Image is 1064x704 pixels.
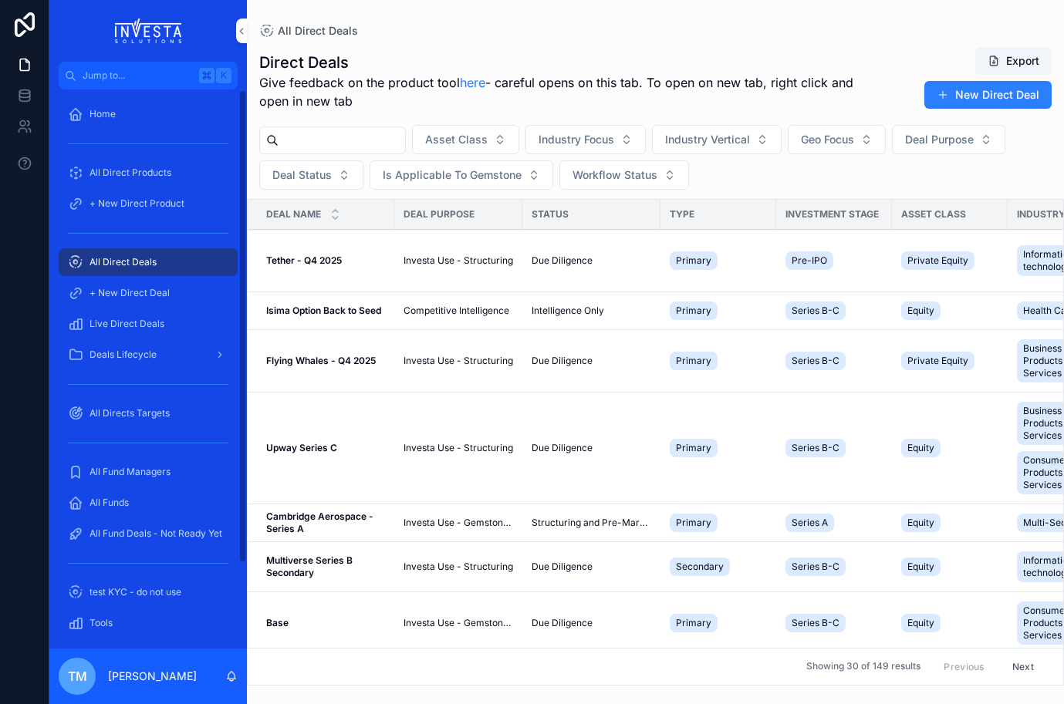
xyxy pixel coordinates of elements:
[532,208,569,221] span: Status
[59,458,238,486] a: All Fund Managers
[278,23,358,39] span: All Direct Deals
[404,617,513,629] span: Investa Use - Gemstone Only
[792,442,839,454] span: Series B-C
[115,19,182,43] img: App logo
[59,399,238,427] a: All Directs Targets
[59,159,238,187] a: All Direct Products
[670,554,767,579] a: Secondary
[907,355,968,367] span: Private Equity
[532,355,593,367] span: Due Diligence
[90,617,113,629] span: Tools
[259,73,858,110] span: Give feedback on the product tool - careful opens on this tab. To open on new tab, right click an...
[652,125,782,154] button: Select Button
[266,510,376,534] strong: Cambridge Aerospace - Series A
[90,287,170,299] span: + New Direct Deal
[907,254,968,267] span: Private Equity
[785,298,883,323] a: Series B-C
[792,254,827,267] span: Pre-IPO
[532,561,651,573] a: Due Diligence
[532,517,651,529] a: Structuring and Pre-Marketing
[901,436,998,460] a: Equity
[525,125,646,154] button: Select Button
[266,355,385,367] a: Flying Whales - Q4 2025
[404,517,513,529] a: Investa Use - Gemstone Only
[676,254,711,267] span: Primary
[259,160,363,190] button: Select Button
[676,305,711,317] span: Primary
[670,611,767,635] a: Primary
[383,167,522,183] span: Is Applicable To Gemstone
[670,436,767,460] a: Primary
[59,100,238,128] a: Home
[924,81,1052,109] button: New Direct Deal
[404,305,509,317] span: Competitive Intelligence
[676,355,711,367] span: Primary
[90,349,157,361] span: Deals Lifecycle
[404,355,513,367] a: Investa Use - Structuring
[907,617,934,629] span: Equity
[266,617,385,629] a: Base
[90,167,171,179] span: All Direct Products
[90,466,171,478] span: All Fund Managers
[404,442,513,454] a: Investa Use - Structuring
[404,561,513,573] a: Investa Use - Structuring
[676,517,711,529] span: Primary
[907,561,934,573] span: Equity
[370,160,553,190] button: Select Button
[218,69,230,82] span: K
[785,208,879,221] span: Investment Stage
[670,208,694,221] span: Type
[90,586,181,598] span: test KYC - do not use
[404,254,513,267] span: Investa Use - Structuring
[905,132,974,147] span: Deal Purpose
[460,75,485,90] a: here
[901,248,998,273] a: Private Equity
[266,254,342,266] strong: Tether - Q4 2025
[532,617,651,629] a: Due Diligence
[907,442,934,454] span: Equity
[90,256,157,268] span: All Direct Deals
[425,132,488,147] span: Asset Class
[806,661,920,673] span: Showing 30 of 149 results
[676,561,724,573] span: Secondary
[90,497,129,509] span: All Funds
[59,609,238,637] a: Tools
[532,355,651,367] a: Due Diligence
[975,47,1052,75] button: Export
[90,108,116,120] span: Home
[90,527,222,540] span: All Fund Deals - Not Ready Yet
[792,305,839,317] span: Series B-C
[90,197,184,210] span: + New Direct Product
[532,254,651,267] a: Due Diligence
[59,310,238,338] a: Live Direct Deals
[83,69,193,82] span: Jump to...
[670,349,767,373] a: Primary
[59,578,238,606] a: test KYC - do not use
[559,160,689,190] button: Select Button
[785,510,883,535] a: Series A
[901,208,966,221] span: Asset Class
[404,208,475,221] span: Deal Purpose
[532,561,593,573] span: Due Diligence
[49,89,247,648] div: scrollable content
[412,125,519,154] button: Select Button
[539,132,614,147] span: Industry Focus
[59,62,238,89] button: Jump to...K
[901,611,998,635] a: Equity
[259,23,358,39] a: All Direct Deals
[573,167,657,183] span: Workflow Status
[266,355,376,366] strong: Flying Whales - Q4 2025
[266,617,289,628] strong: Base
[90,318,164,330] span: Live Direct Deals
[532,305,604,317] span: Intelligence Only
[59,190,238,217] a: + New Direct Product
[1002,655,1045,679] button: Next
[90,648,107,660] span: FAQ
[266,254,385,267] a: Tether - Q4 2025
[266,554,355,578] strong: Multiverse Series B Secondary
[266,208,321,221] span: Deal Name
[272,167,332,183] span: Deal Status
[670,510,767,535] a: Primary
[59,489,238,517] a: All Funds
